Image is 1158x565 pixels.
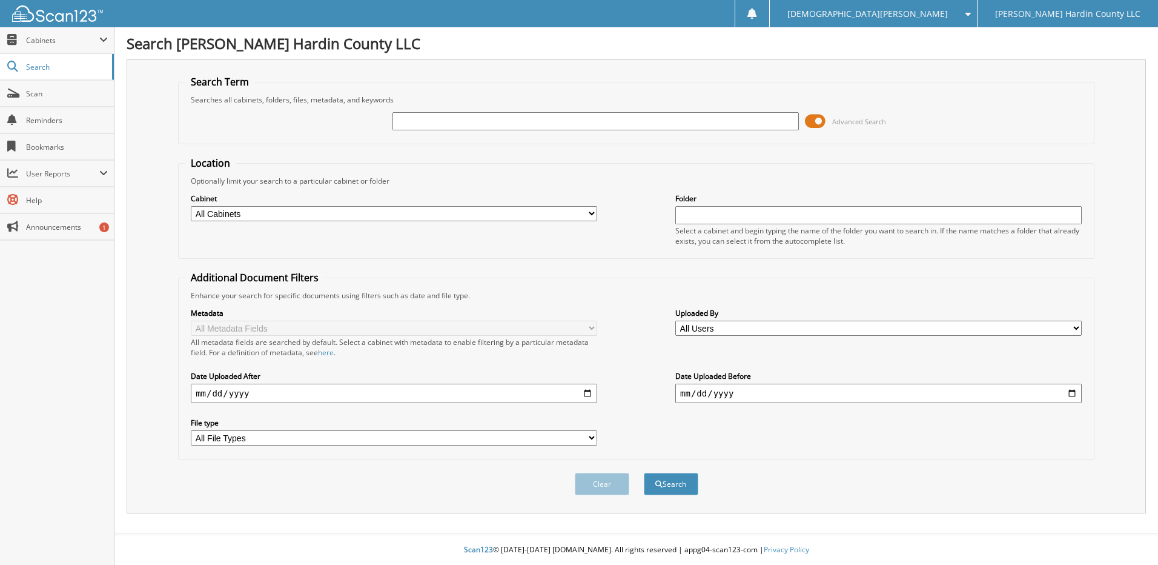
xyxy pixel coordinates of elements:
[318,347,334,358] a: here
[675,226,1082,246] div: Select a cabinet and begin typing the name of the folder you want to search in. If the name match...
[185,95,1088,105] div: Searches all cabinets, folders, files, metadata, and keywords
[26,142,108,152] span: Bookmarks
[191,337,597,358] div: All metadata fields are searched by default. Select a cabinet with metadata to enable filtering b...
[464,544,493,555] span: Scan123
[644,473,698,495] button: Search
[191,371,597,381] label: Date Uploaded After
[191,308,597,318] label: Metadata
[787,10,948,18] span: [DEMOGRAPHIC_DATA][PERSON_NAME]
[26,169,99,179] span: User Reports
[675,384,1082,403] input: end
[26,62,106,72] span: Search
[191,384,597,403] input: start
[26,222,108,232] span: Announcements
[26,35,99,45] span: Cabinets
[99,222,109,232] div: 1
[191,418,597,428] label: File type
[575,473,629,495] button: Clear
[832,117,886,126] span: Advanced Search
[114,535,1158,565] div: © [DATE]-[DATE] [DOMAIN_NAME]. All rights reserved | appg04-scan123-com |
[185,176,1088,186] div: Optionally limit your search to a particular cabinet or folder
[675,308,1082,318] label: Uploaded By
[191,193,597,204] label: Cabinet
[995,10,1140,18] span: [PERSON_NAME] Hardin County LLC
[12,5,103,22] img: scan123-logo-white.svg
[185,156,236,170] legend: Location
[26,195,108,206] span: Help
[26,115,108,125] span: Reminders
[185,290,1088,301] div: Enhance your search for specific documents using filters such as date and file type.
[26,89,108,99] span: Scan
[185,75,255,89] legend: Search Term
[764,544,809,555] a: Privacy Policy
[675,371,1082,381] label: Date Uploaded Before
[185,271,325,284] legend: Additional Document Filters
[127,33,1146,53] h1: Search [PERSON_NAME] Hardin County LLC
[675,193,1082,204] label: Folder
